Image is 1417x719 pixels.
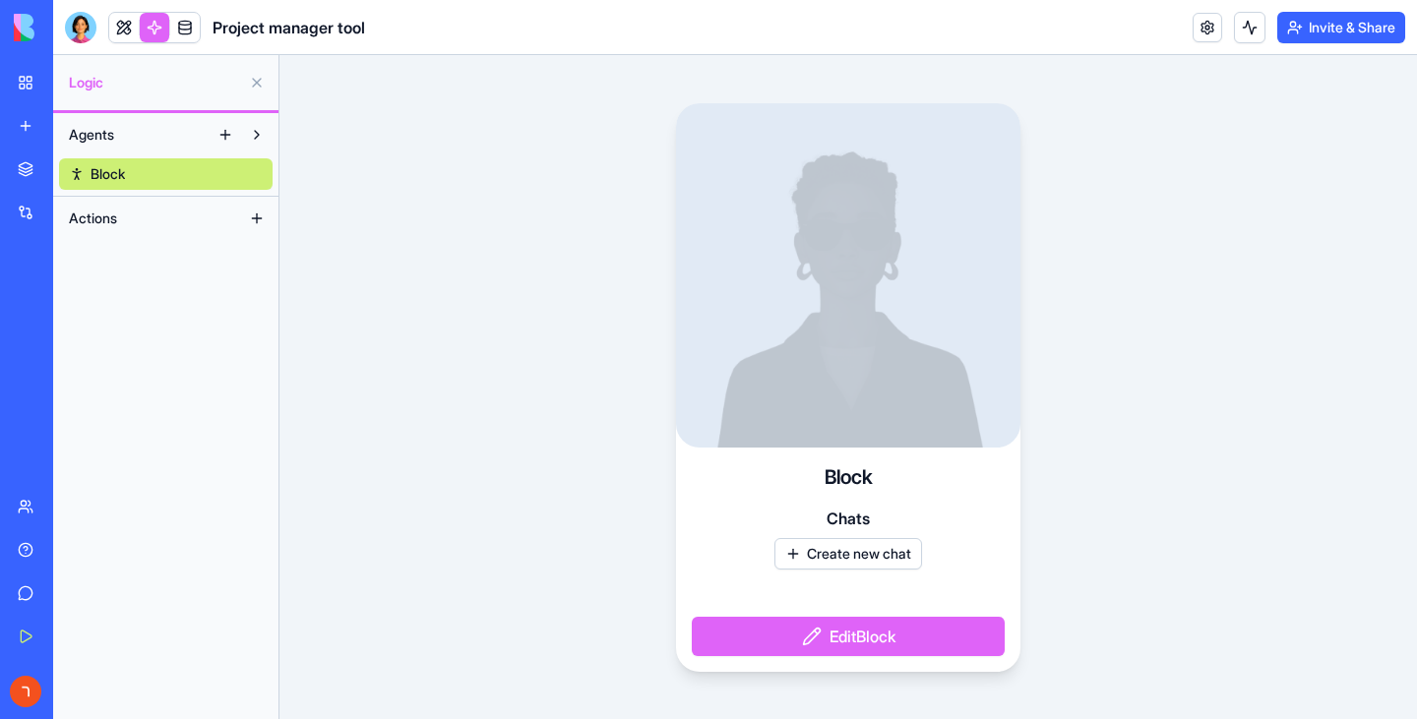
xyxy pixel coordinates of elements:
a: Block [59,158,273,190]
button: Agents [59,119,210,150]
img: ACg8ocJPrUZYHLf4lyMIEI6RmTZ3NoEUPQvlwcWjLBHQ-HzbDFBziA=s96-c [10,676,41,707]
span: Agents [69,125,114,145]
span: Logic [69,73,241,92]
span: Chats [827,507,870,530]
span: Project manager tool [213,16,365,39]
span: Block [91,164,125,184]
span: Actions [69,209,117,228]
button: Create new chat [774,538,922,569]
button: EditBlock [692,617,1005,656]
button: Invite & Share [1277,12,1405,43]
button: Actions [59,203,241,234]
img: logo [14,14,136,41]
h4: Block [825,463,873,491]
